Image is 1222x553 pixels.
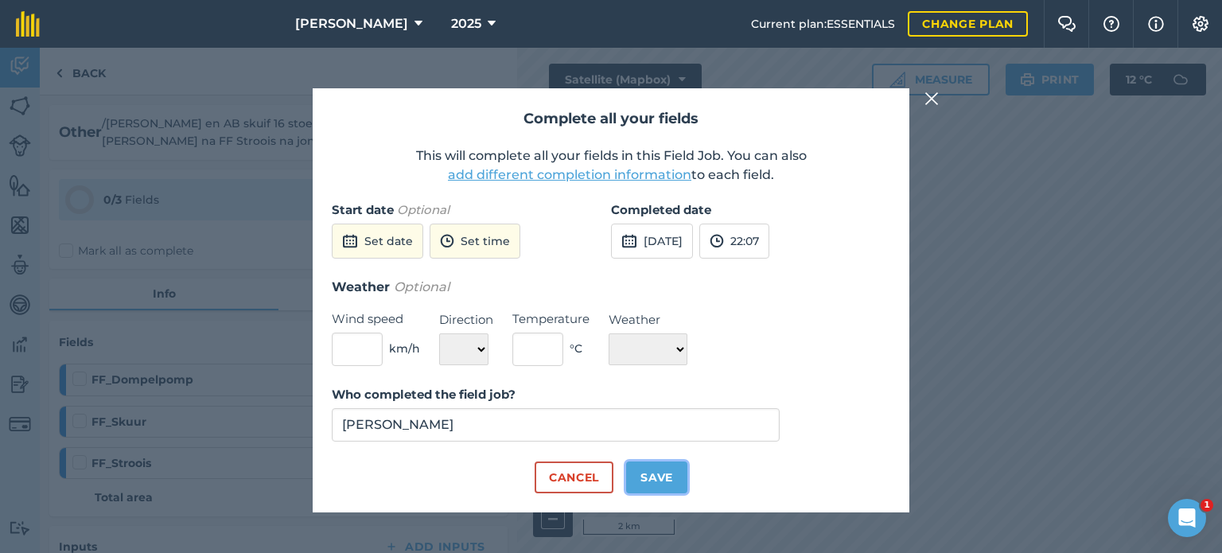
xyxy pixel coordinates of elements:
button: 22:07 [699,224,769,259]
strong: Who completed the field job? [332,387,516,402]
h2: Complete all your fields [332,107,890,130]
em: Optional [397,202,449,217]
span: ° C [570,340,582,357]
img: svg+xml;base64,PHN2ZyB4bWxucz0iaHR0cDovL3d3dy53My5vcmcvMjAwMC9zdmciIHdpZHRoPSIxNyIgaGVpZ2h0PSIxNy... [1148,14,1164,33]
strong: Completed date [611,202,711,217]
button: Cancel [535,461,613,493]
span: km/h [389,340,420,357]
button: [DATE] [611,224,693,259]
em: Optional [394,279,449,294]
img: A question mark icon [1102,16,1121,32]
a: Change plan [908,11,1028,37]
img: svg+xml;base64,PHN2ZyB4bWxucz0iaHR0cDovL3d3dy53My5vcmcvMjAwMC9zdmciIHdpZHRoPSIyMiIgaGVpZ2h0PSIzMC... [924,89,939,108]
img: Two speech bubbles overlapping with the left bubble in the forefront [1057,16,1076,32]
label: Wind speed [332,310,420,329]
span: [PERSON_NAME] [295,14,408,33]
strong: Start date [332,202,394,217]
iframe: Intercom live chat [1168,499,1206,537]
p: This will complete all your fields in this Field Job. You can also to each field. [332,146,890,185]
span: 1 [1201,499,1213,512]
img: svg+xml;base64,PD94bWwgdmVyc2lvbj0iMS4wIiBlbmNvZGluZz0idXRmLTgiPz4KPCEtLSBHZW5lcmF0b3I6IEFkb2JlIE... [342,232,358,251]
label: Weather [609,310,687,329]
img: svg+xml;base64,PD94bWwgdmVyc2lvbj0iMS4wIiBlbmNvZGluZz0idXRmLTgiPz4KPCEtLSBHZW5lcmF0b3I6IEFkb2JlIE... [440,232,454,251]
span: Current plan : ESSENTIALS [751,15,895,33]
img: svg+xml;base64,PD94bWwgdmVyc2lvbj0iMS4wIiBlbmNvZGluZz0idXRmLTgiPz4KPCEtLSBHZW5lcmF0b3I6IEFkb2JlIE... [710,232,724,251]
button: Set time [430,224,520,259]
h3: Weather [332,277,890,298]
img: A cog icon [1191,16,1210,32]
button: Set date [332,224,423,259]
button: add different completion information [448,166,691,185]
img: fieldmargin Logo [16,11,40,37]
span: 2025 [451,14,481,33]
label: Direction [439,310,493,329]
img: svg+xml;base64,PD94bWwgdmVyc2lvbj0iMS4wIiBlbmNvZGluZz0idXRmLTgiPz4KPCEtLSBHZW5lcmF0b3I6IEFkb2JlIE... [621,232,637,251]
label: Temperature [512,310,590,329]
button: Save [626,461,687,493]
